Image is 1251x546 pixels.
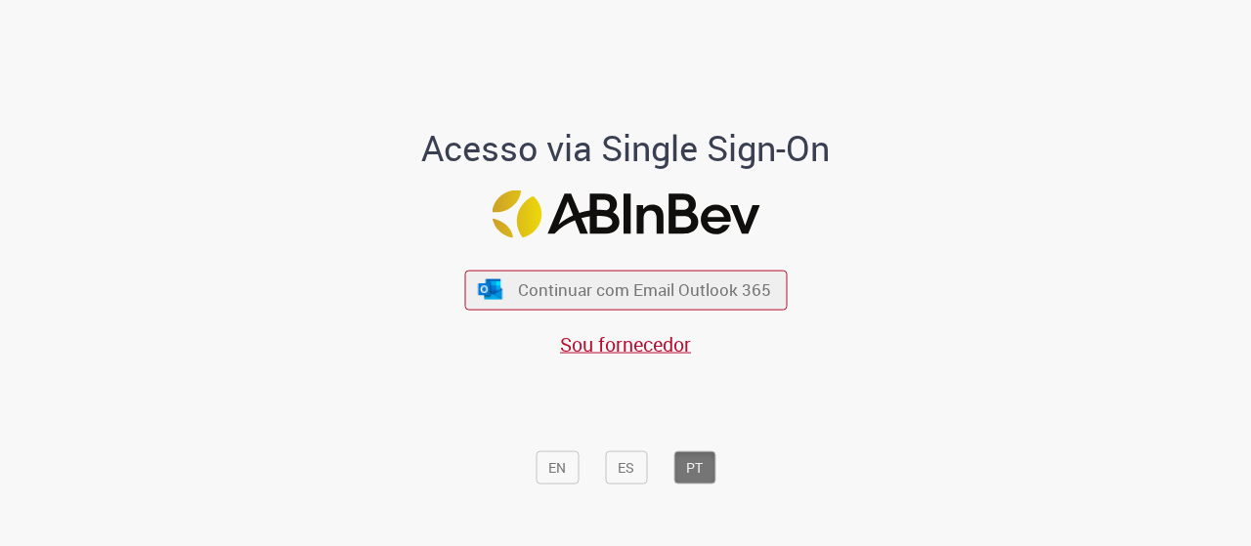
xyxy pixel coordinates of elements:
[673,450,715,483] button: PT
[605,450,647,483] button: ES
[518,278,771,301] span: Continuar com Email Outlook 365
[355,128,897,167] h1: Acesso via Single Sign-On
[492,190,759,238] img: Logo ABInBev
[560,330,691,357] a: Sou fornecedor
[477,279,504,300] img: ícone Azure/Microsoft 360
[464,270,787,310] button: ícone Azure/Microsoft 360 Continuar com Email Outlook 365
[536,450,579,483] button: EN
